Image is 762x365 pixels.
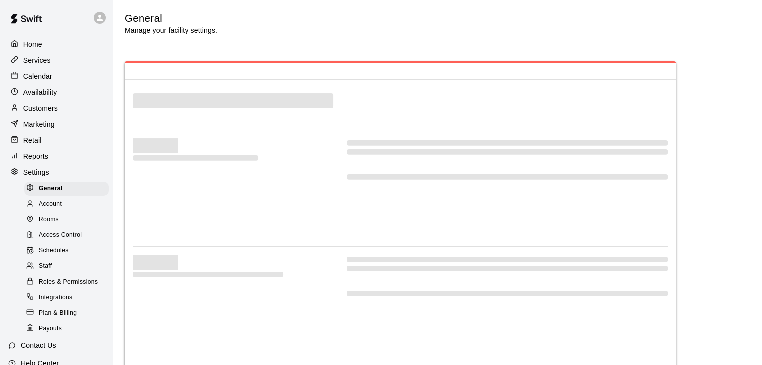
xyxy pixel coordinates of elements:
span: Schedules [39,246,69,256]
a: Retail [8,133,105,148]
h5: General [125,12,217,25]
p: Manage your facility settings. [125,25,217,35]
a: Roles & Permissions [24,274,113,290]
p: Home [23,39,42,49]
a: Settings [8,165,105,180]
p: Retail [23,135,42,145]
a: Account [24,196,113,212]
span: Account [39,199,62,209]
a: Plan & Billing [24,305,113,321]
div: General [24,182,109,196]
a: Schedules [24,243,113,259]
a: Rooms [24,212,113,228]
div: Account [24,197,109,211]
span: Staff [39,261,52,271]
span: Integrations [39,293,73,303]
p: Marketing [23,119,55,129]
div: Rooms [24,213,109,227]
p: Contact Us [21,340,56,350]
a: Services [8,53,105,68]
span: Rooms [39,215,59,225]
p: Availability [23,87,57,97]
div: Plan & Billing [24,306,109,320]
div: Integrations [24,291,109,305]
a: Integrations [24,290,113,305]
span: General [39,184,63,194]
a: General [24,181,113,196]
a: Calendar [8,69,105,84]
span: Roles & Permissions [39,277,98,287]
a: Customers [8,101,105,116]
p: Services [23,55,51,65]
a: Home [8,37,105,52]
span: Plan & Billing [39,308,77,318]
a: Staff [24,259,113,274]
a: Payouts [24,321,113,336]
p: Reports [23,151,48,161]
div: Access Control [24,228,109,242]
a: Availability [8,85,105,100]
p: Settings [23,167,49,177]
div: Staff [24,259,109,273]
span: Access Control [39,230,82,240]
div: Schedules [24,244,109,258]
p: Calendar [23,71,52,81]
a: Reports [8,149,105,164]
p: Customers [23,103,58,113]
a: Access Control [24,228,113,243]
div: Payouts [24,322,109,336]
a: Marketing [8,117,105,132]
span: Payouts [39,324,62,334]
div: Roles & Permissions [24,275,109,289]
